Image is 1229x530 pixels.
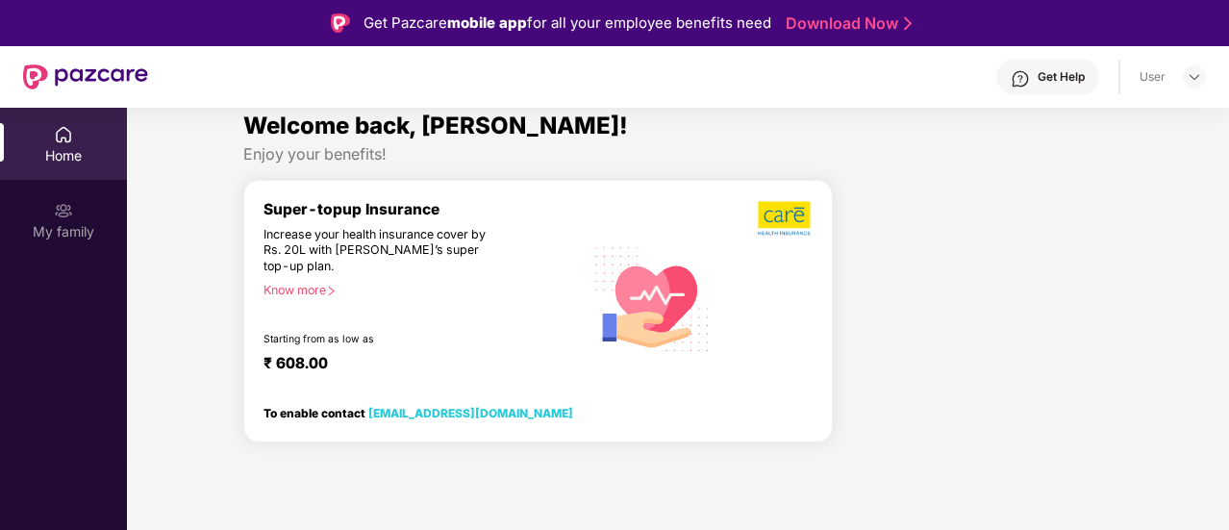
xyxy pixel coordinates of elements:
[1187,69,1202,85] img: svg+xml;base64,PHN2ZyBpZD0iRHJvcGRvd24tMzJ4MzIiIHhtbG5zPSJodHRwOi8vd3d3LnczLm9yZy8yMDAwL3N2ZyIgd2...
[54,201,73,220] img: svg+xml;base64,PHN2ZyB3aWR0aD0iMjAiIGhlaWdodD0iMjAiIHZpZXdCb3g9IjAgMCAyMCAyMCIgZmlsbD0ibm9uZSIgeG...
[1011,69,1030,88] img: svg+xml;base64,PHN2ZyBpZD0iSGVscC0zMngzMiIgeG1sbnM9Imh0dHA6Ly93d3cudzMub3JnLzIwMDAvc3ZnIiB3aWR0aD...
[263,333,502,346] div: Starting from as low as
[364,12,771,35] div: Get Pazcare for all your employee benefits need
[904,13,912,34] img: Stroke
[243,144,1113,164] div: Enjoy your benefits!
[23,64,148,89] img: New Pazcare Logo
[331,13,350,33] img: Logo
[54,125,73,144] img: svg+xml;base64,PHN2ZyBpZD0iSG9tZSIgeG1sbnM9Imh0dHA6Ly93d3cudzMub3JnLzIwMDAvc3ZnIiB3aWR0aD0iMjAiIG...
[786,13,906,34] a: Download Now
[263,283,572,296] div: Know more
[758,200,813,237] img: b5dec4f62d2307b9de63beb79f102df3.png
[1140,69,1166,85] div: User
[263,227,501,275] div: Increase your health insurance cover by Rs. 20L with [PERSON_NAME]’s super top-up plan.
[243,112,628,139] span: Welcome back, [PERSON_NAME]!
[263,354,564,377] div: ₹ 608.00
[368,406,573,420] a: [EMAIL_ADDRESS][DOMAIN_NAME]
[326,286,337,296] span: right
[447,13,527,32] strong: mobile app
[263,200,584,218] div: Super-topup Insurance
[584,228,721,367] img: svg+xml;base64,PHN2ZyB4bWxucz0iaHR0cDovL3d3dy53My5vcmcvMjAwMC9zdmciIHhtbG5zOnhsaW5rPSJodHRwOi8vd3...
[1038,69,1085,85] div: Get Help
[263,406,573,419] div: To enable contact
